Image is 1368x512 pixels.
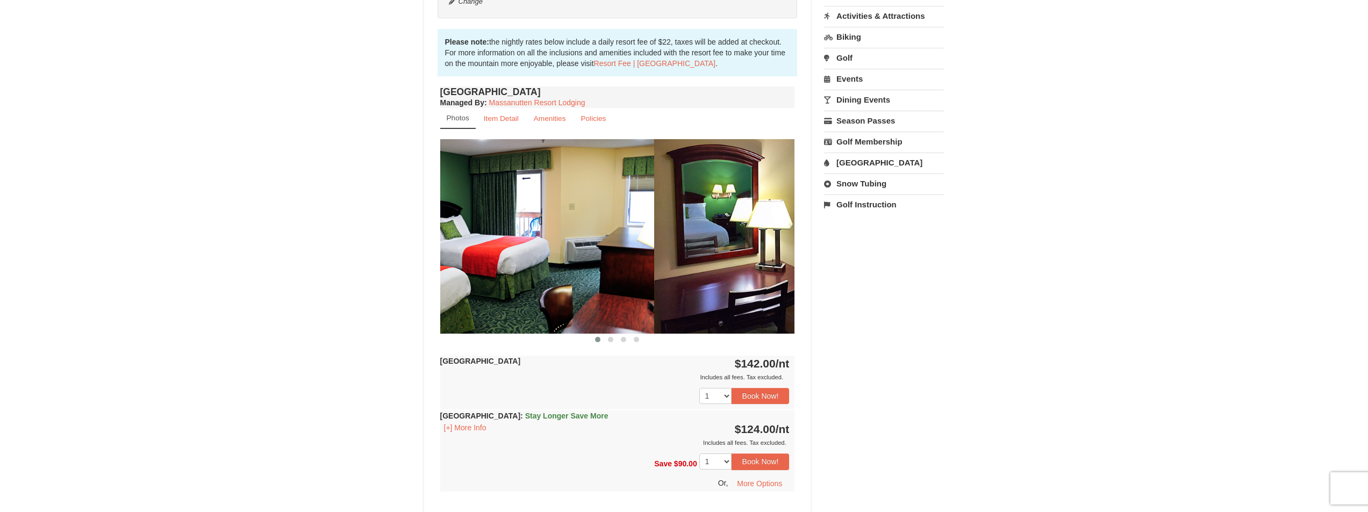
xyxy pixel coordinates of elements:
[735,357,790,370] strong: $142.00
[440,422,490,434] button: [+] More Info
[581,114,606,122] small: Policies
[440,357,521,365] strong: [GEOGRAPHIC_DATA]
[440,86,795,97] h4: [GEOGRAPHIC_DATA]
[525,412,608,420] span: Stay Longer Save More
[440,437,790,448] div: Includes all fees. Tax excluded.
[447,114,469,122] small: Photos
[654,139,1009,333] img: 18876286-39-50e6e3c6.jpg
[718,478,728,487] span: Or,
[520,412,523,420] span: :
[477,108,526,129] a: Item Detail
[824,48,944,68] a: Golf
[824,153,944,172] a: [GEOGRAPHIC_DATA]
[440,108,476,129] a: Photos
[730,475,789,492] button: More Options
[824,6,944,26] a: Activities & Attractions
[489,98,585,107] a: Massanutten Resort Lodging
[824,111,944,131] a: Season Passes
[776,357,790,370] span: /nt
[732,388,790,404] button: Book Now!
[732,453,790,470] button: Book Now!
[824,90,944,110] a: Dining Events
[440,98,484,107] span: Managed By
[574,108,613,129] a: Policies
[299,139,654,333] img: 18876286-41-233aa5f3.jpg
[824,132,944,152] a: Golf Membership
[438,29,798,76] div: the nightly rates below include a daily resort fee of $22, taxes will be added at checkout. For m...
[776,423,790,435] span: /nt
[440,412,608,420] strong: [GEOGRAPHIC_DATA]
[674,459,697,468] span: $90.00
[824,194,944,214] a: Golf Instruction
[484,114,519,122] small: Item Detail
[594,59,715,68] a: Resort Fee | [GEOGRAPHIC_DATA]
[654,459,672,468] span: Save
[440,98,487,107] strong: :
[445,38,489,46] strong: Please note:
[534,114,566,122] small: Amenities
[440,372,790,383] div: Includes all fees. Tax excluded.
[824,27,944,47] a: Biking
[824,69,944,89] a: Events
[735,423,776,435] span: $124.00
[824,174,944,193] a: Snow Tubing
[527,108,573,129] a: Amenities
